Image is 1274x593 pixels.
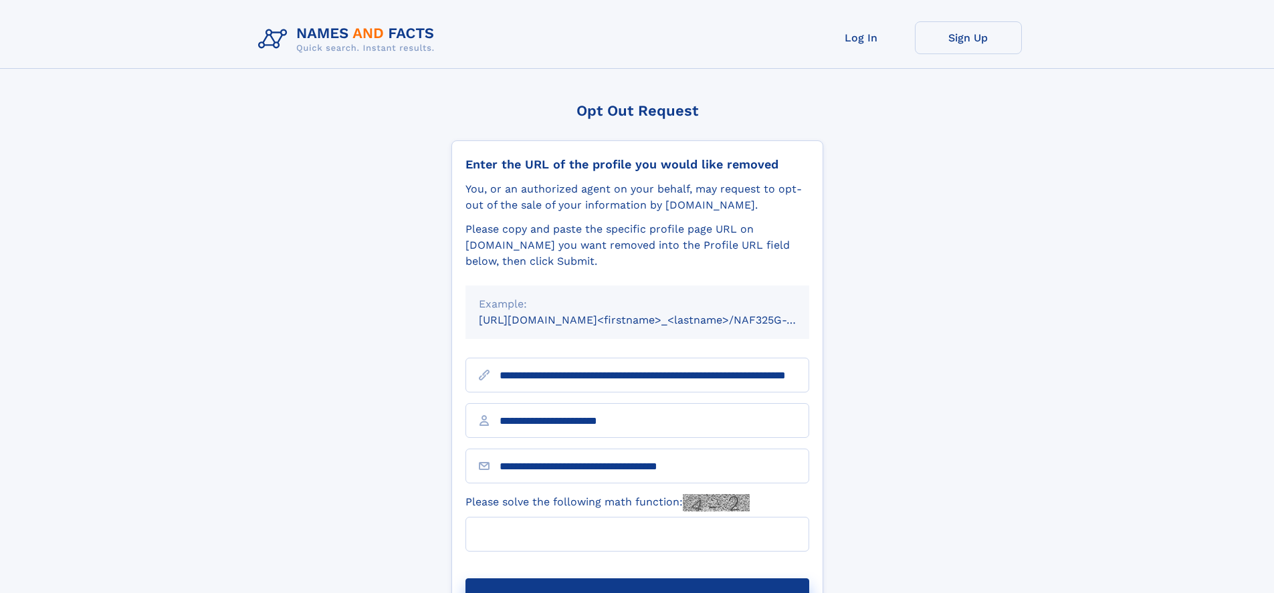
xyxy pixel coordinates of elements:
div: You, or an authorized agent on your behalf, may request to opt-out of the sale of your informatio... [465,181,809,213]
small: [URL][DOMAIN_NAME]<firstname>_<lastname>/NAF325G-xxxxxxxx [479,314,835,326]
img: Logo Names and Facts [253,21,445,57]
div: Opt Out Request [451,102,823,119]
a: Sign Up [915,21,1022,54]
div: Enter the URL of the profile you would like removed [465,157,809,172]
a: Log In [808,21,915,54]
div: Example: [479,296,796,312]
div: Please copy and paste the specific profile page URL on [DOMAIN_NAME] you want removed into the Pr... [465,221,809,269]
label: Please solve the following math function: [465,494,750,511]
